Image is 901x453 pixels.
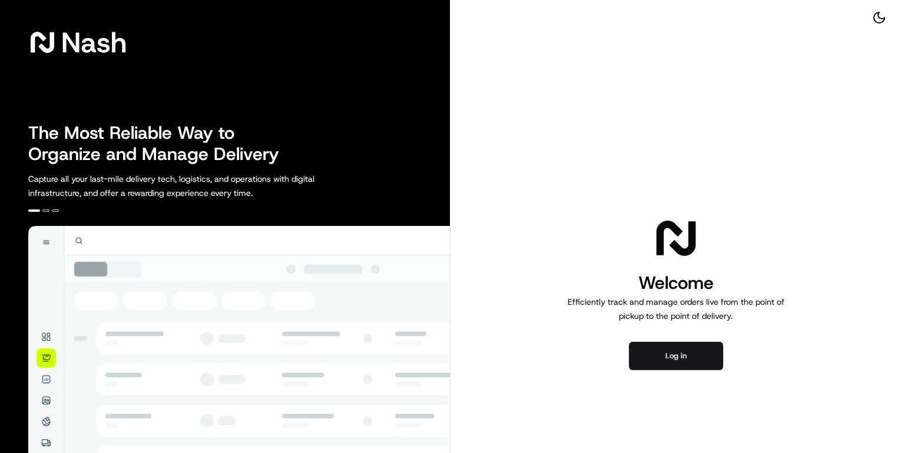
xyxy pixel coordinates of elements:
[563,295,789,323] p: Efficiently track and manage orders live from the point of pickup to the point of delivery.
[563,271,789,295] h1: Welcome
[61,31,127,54] span: Nash
[629,342,723,370] button: Log in
[28,172,367,200] p: Capture all your last-mile delivery tech, logistics, and operations with digital infrastructure, ...
[28,122,292,165] h2: The Most Reliable Way to Organize and Manage Delivery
